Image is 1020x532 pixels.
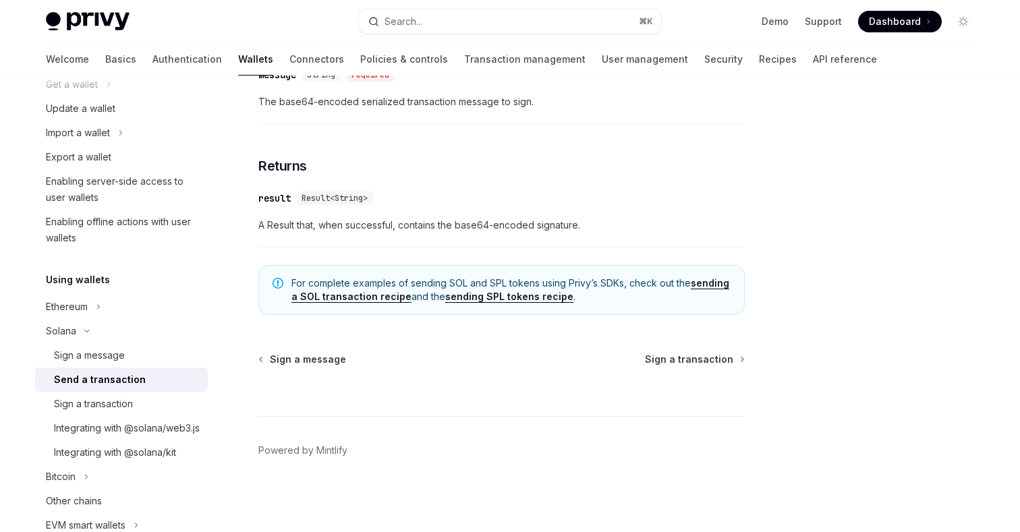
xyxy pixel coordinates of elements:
[54,347,125,363] div: Sign a message
[291,276,731,303] span: For complete examples of sending SOL and SPL tokens using Privy’s SDKs, check out the and the .
[35,295,208,319] button: Toggle Ethereum section
[645,353,743,366] a: Sign a transaction
[46,299,88,315] div: Ethereum
[759,43,797,76] a: Recipes
[46,149,111,165] div: Export a wallet
[46,323,76,339] div: Solana
[258,217,745,233] span: A Result that, when successful, contains the base64-encoded signature.
[805,15,842,28] a: Support
[35,465,208,489] button: Toggle Bitcoin section
[46,43,89,76] a: Welcome
[813,43,877,76] a: API reference
[46,173,200,206] div: Enabling server-side access to user wallets
[858,11,942,32] a: Dashboard
[35,489,208,513] a: Other chains
[46,12,130,31] img: light logo
[35,121,208,145] button: Toggle Import a wallet section
[260,353,346,366] a: Sign a message
[289,43,344,76] a: Connectors
[258,156,307,175] span: Returns
[46,469,76,485] div: Bitcoin
[273,278,283,289] svg: Note
[258,191,291,205] div: result
[46,493,102,509] div: Other chains
[238,43,273,76] a: Wallets
[869,15,921,28] span: Dashboard
[46,100,115,117] div: Update a wallet
[302,193,368,204] span: Result<String>
[762,15,789,28] a: Demo
[35,416,208,440] a: Integrating with @solana/web3.js
[46,214,200,246] div: Enabling offline actions with user wallets
[645,353,733,366] span: Sign a transaction
[258,94,745,110] span: The base64-encoded serialized transaction message to sign.
[35,440,208,465] a: Integrating with @solana/kit
[35,210,208,250] a: Enabling offline actions with user wallets
[359,9,661,34] button: Open search
[35,96,208,121] a: Update a wallet
[258,444,347,457] a: Powered by Mintlify
[602,43,688,76] a: User management
[639,16,653,27] span: ⌘ K
[464,43,586,76] a: Transaction management
[35,343,208,367] a: Sign a message
[46,272,110,288] h5: Using wallets
[105,43,136,76] a: Basics
[704,43,743,76] a: Security
[46,125,110,141] div: Import a wallet
[445,291,573,303] a: sending SPL tokens recipe
[360,43,448,76] a: Policies & controls
[270,353,346,366] span: Sign a message
[35,169,208,210] a: Enabling server-side access to user wallets
[35,367,208,392] a: Send a transaction
[152,43,222,76] a: Authentication
[54,420,200,436] div: Integrating with @solana/web3.js
[54,396,133,412] div: Sign a transaction
[35,392,208,416] a: Sign a transaction
[54,372,146,388] div: Send a transaction
[35,319,208,343] button: Toggle Solana section
[54,444,176,461] div: Integrating with @solana/kit
[385,13,422,30] div: Search...
[35,145,208,169] a: Export a wallet
[953,11,974,32] button: Toggle dark mode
